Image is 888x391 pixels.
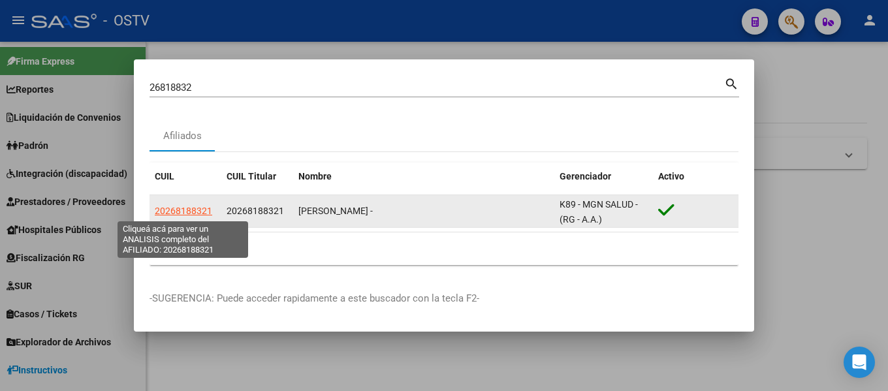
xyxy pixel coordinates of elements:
[155,206,212,216] span: 20268188321
[155,171,174,181] span: CUIL
[221,163,293,191] datatable-header-cell: CUIL Titular
[150,291,738,306] p: -SUGERENCIA: Puede acceder rapidamente a este buscador con la tecla F2-
[554,163,653,191] datatable-header-cell: Gerenciador
[560,171,611,181] span: Gerenciador
[227,206,284,216] span: 20268188321
[560,199,638,225] span: K89 - MGN SALUD - (RG - A.A.)
[658,171,684,181] span: Activo
[150,232,738,265] div: 1 total
[298,171,332,181] span: Nombre
[298,204,549,219] div: [PERSON_NAME] -
[150,163,221,191] datatable-header-cell: CUIL
[293,163,554,191] datatable-header-cell: Nombre
[653,163,738,191] datatable-header-cell: Activo
[227,171,276,181] span: CUIL Titular
[724,75,739,91] mat-icon: search
[163,129,202,144] div: Afiliados
[844,347,875,378] div: Open Intercom Messenger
